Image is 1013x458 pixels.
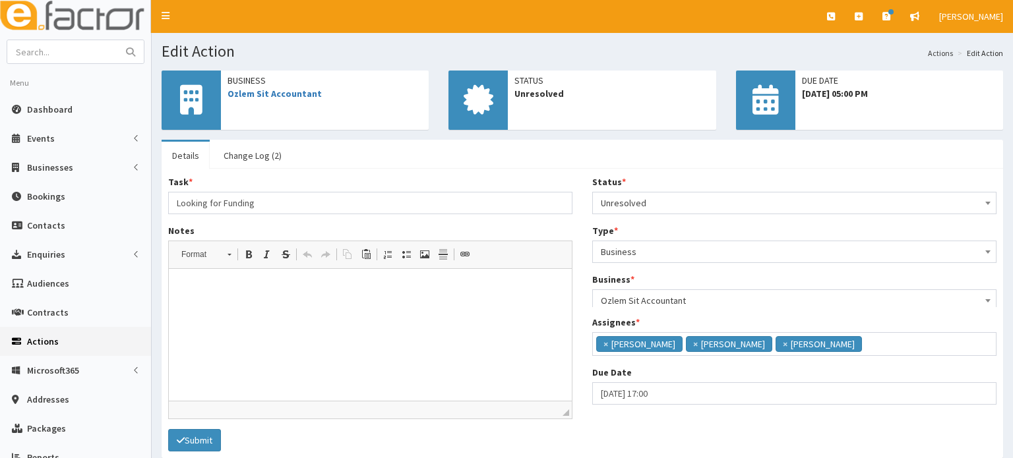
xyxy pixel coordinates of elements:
a: Undo (Ctrl+Z) [298,246,317,263]
h1: Edit Action [162,43,1003,60]
span: Unresolved [592,192,997,214]
label: Assignees [592,316,640,329]
span: [PERSON_NAME] [939,11,1003,22]
span: Packages [27,422,66,434]
li: Catherine Espin [596,336,683,352]
label: Type [592,224,618,237]
a: Actions [928,47,953,59]
a: Italic (Ctrl+I) [258,246,276,263]
span: Actions [27,335,59,347]
span: [DATE] 05:00 PM [802,87,997,100]
a: Details [162,142,210,169]
span: Businesses [27,161,73,173]
span: Ozlem Sit Accountant [601,291,988,310]
span: × [603,337,608,351]
span: Addresses [27,393,69,405]
span: Business [228,74,422,87]
span: Bookings [27,190,65,202]
span: Ozlem Sit Accountant [592,289,997,312]
span: Format [175,246,221,263]
a: Image [415,246,434,263]
label: Notes [168,224,195,237]
span: Drag to resize [563,409,569,416]
a: Insert/Remove Bulleted List [397,246,415,263]
span: Business [592,241,997,263]
span: Contracts [27,306,69,318]
span: Dashboard [27,103,73,115]
a: Link (Ctrl+L) [456,246,474,263]
a: Redo (Ctrl+Y) [317,246,335,263]
a: Change Log (2) [213,142,292,169]
span: Status [514,74,709,87]
label: Task [168,175,193,188]
li: Paul Slade [776,336,862,352]
label: Business [592,273,634,286]
a: Insert/Remove Numbered List [379,246,397,263]
a: Ozlem Sit Accountant [228,88,322,100]
li: Gina Waterhouse [686,336,772,352]
span: Microsoft365 [27,364,79,376]
a: Bold (Ctrl+B) [239,246,258,263]
a: Strike Through [276,246,295,263]
input: Search... [7,40,118,63]
span: Unresolved [514,87,709,100]
span: Business [601,243,988,261]
a: Paste (Ctrl+V) [357,246,375,263]
span: × [783,337,787,351]
span: Due Date [802,74,997,87]
button: Submit [168,429,221,451]
label: Status [592,175,626,188]
span: × [693,337,698,351]
a: Format [174,245,238,264]
a: Insert Horizontal Line [434,246,452,263]
span: Enquiries [27,248,65,260]
label: Due Date [592,366,632,379]
iframe: Rich Text Editor, notes [169,269,572,401]
li: Edit Action [954,47,1003,59]
span: Events [27,132,55,144]
a: Copy (Ctrl+C) [338,246,357,263]
span: Unresolved [601,194,988,212]
span: Audiences [27,277,69,289]
span: Contacts [27,219,65,231]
